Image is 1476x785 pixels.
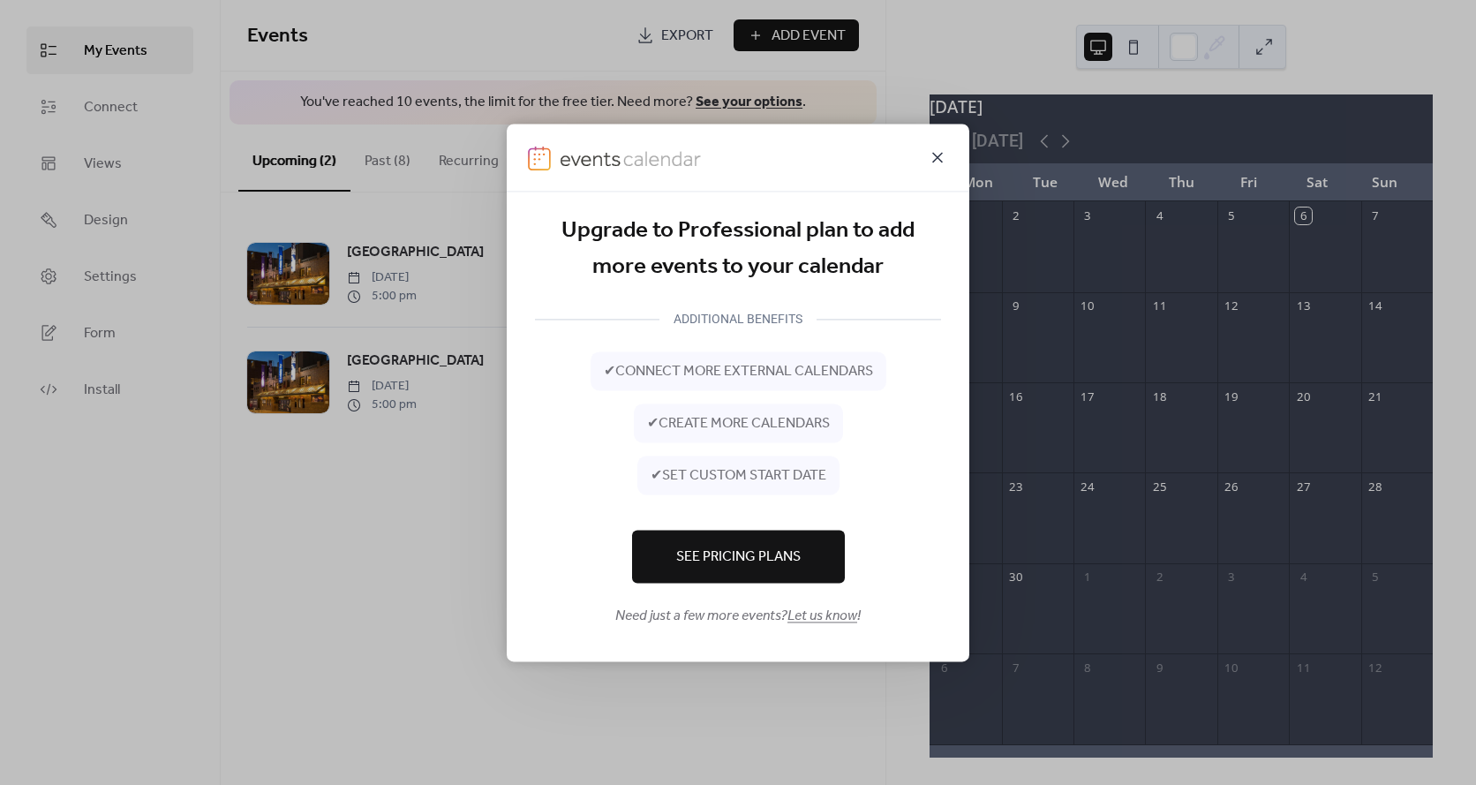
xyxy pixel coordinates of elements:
div: ADDITIONAL BENEFITS [659,308,817,329]
button: See Pricing Plans [632,530,845,583]
img: logo-type [560,146,703,170]
span: ✔ set custom start date [651,465,826,487]
span: ✔ create more calendars [647,413,830,434]
span: Need just a few more events? ! [615,606,861,627]
span: ✔ connect more external calendars [604,361,873,382]
span: See Pricing Plans [676,547,801,568]
img: logo-icon [528,146,551,170]
div: Upgrade to Professional plan to add more events to your calendar [535,213,941,286]
a: Let us know [787,602,857,630]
